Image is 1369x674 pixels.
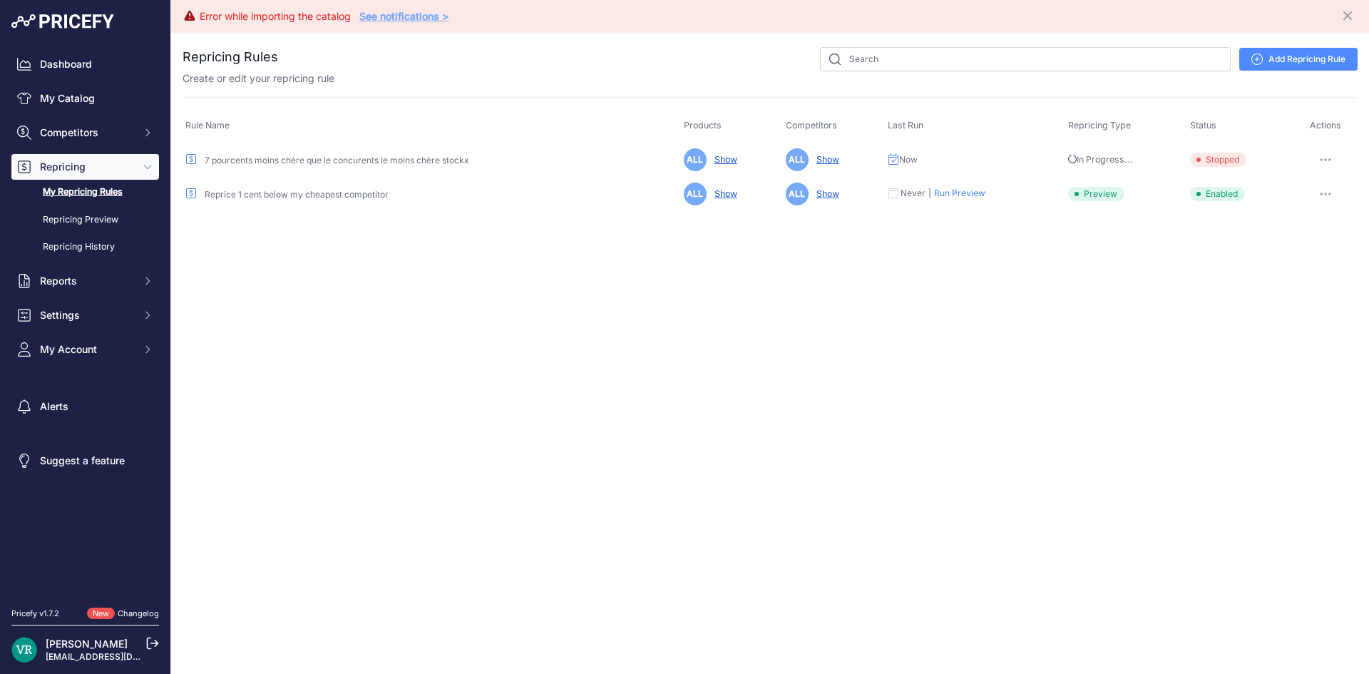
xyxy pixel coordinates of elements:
a: [EMAIL_ADDRESS][DOMAIN_NAME] [46,651,195,662]
span: Products [684,120,722,131]
span: Rule Name [185,120,230,131]
span: ALL [786,183,809,205]
nav: Sidebar [11,51,159,591]
span: Competitors [786,120,837,131]
a: Show [709,188,737,199]
a: Add Repricing Rule [1239,48,1358,71]
a: Show [811,154,839,165]
div: Pricefy v1.7.2 [11,608,59,620]
span: Preview [1068,187,1124,201]
input: Search [820,47,1231,71]
span: Stopped [1190,153,1246,167]
span: ALL [786,148,809,171]
span: Now [899,154,918,165]
a: Suggest a feature [11,448,159,474]
span: In Progress... [1068,154,1133,165]
button: Reports [11,268,159,294]
a: 7 pourcents moins chère que le concurents le moins chère stockx [205,155,469,165]
a: Reprice 1 cent below my cheapest competitor [205,189,389,200]
a: Dashboard [11,51,159,77]
p: Create or edit your repricing rule [183,71,334,86]
span: Reports [40,274,133,288]
span: ALL [684,183,707,205]
span: Competitors [40,126,133,140]
span: Actions [1310,120,1341,131]
button: Settings [11,302,159,328]
div: Never [899,188,927,199]
a: Show [811,188,839,199]
span: Last Run [888,120,923,131]
img: Pricefy Logo [11,14,114,29]
span: ALL [684,148,707,171]
span: My Account [40,342,133,357]
a: Alerts [11,394,159,419]
a: Show [709,154,737,165]
a: Repricing Preview [11,208,159,233]
span: Repricing Type [1068,120,1131,131]
a: See notifications > [359,10,448,22]
button: My Account [11,337,159,362]
a: [PERSON_NAME] [46,638,128,650]
span: Settings [40,308,133,322]
a: My Repricing Rules [11,180,159,205]
span: Repricing [40,160,133,174]
span: Status [1190,120,1216,131]
button: Repricing [11,154,159,180]
span: New [87,608,115,620]
button: Close [1340,6,1358,23]
span: Enabled [1190,187,1245,201]
h2: Repricing Rules [183,47,278,67]
a: Repricing History [11,235,159,260]
button: Competitors [11,120,159,145]
a: My Catalog [11,86,159,111]
a: Changelog [118,608,159,618]
div: | [927,188,933,199]
button: Run Preview [934,188,985,199]
div: Error while importing the catalog [200,9,351,24]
